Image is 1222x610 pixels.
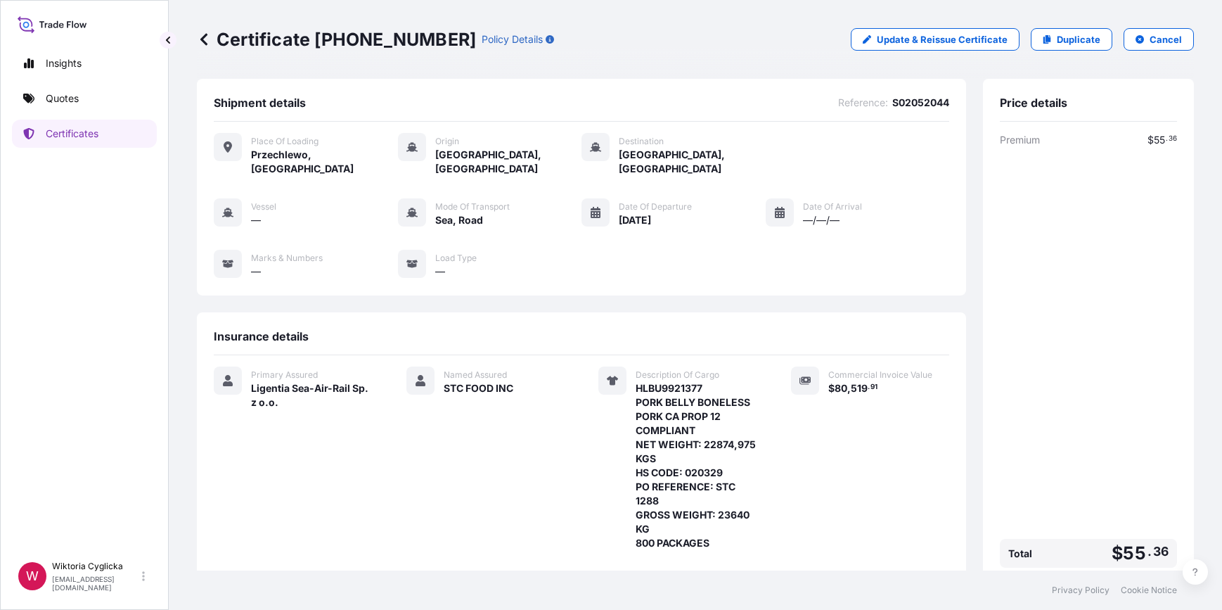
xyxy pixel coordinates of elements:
span: W [26,569,39,583]
span: Description Of Cargo [636,369,719,381]
p: Policy Details [482,32,543,46]
span: . [1166,136,1168,141]
span: Mode of Transport [435,201,510,212]
span: 91 [870,385,877,390]
span: Load Type [435,253,477,264]
p: Duplicate [1057,32,1100,46]
span: S02052044 [892,96,949,110]
span: [GEOGRAPHIC_DATA], [GEOGRAPHIC_DATA] [619,148,766,176]
span: 36 [1169,136,1177,141]
span: Premium [1000,133,1040,147]
span: Commercial Invoice Value [828,369,932,381]
span: 36 [1153,547,1169,556]
span: , [847,383,851,393]
span: 519 [851,383,868,393]
span: [GEOGRAPHIC_DATA], [GEOGRAPHIC_DATA] [435,148,582,176]
span: . [868,385,870,390]
span: Vessel [251,201,276,212]
span: $ [1147,135,1154,145]
p: Certificate [PHONE_NUMBER] [197,28,476,51]
span: $ [1112,545,1123,562]
p: Quotes [46,91,79,106]
p: Update & Reissue Certificate [877,32,1008,46]
span: Reference : [838,96,888,110]
span: Total [1008,547,1032,561]
a: Update & Reissue Certificate [851,28,1020,51]
span: Price details [1000,96,1067,110]
p: Certificates [46,127,98,141]
a: Certificates [12,120,157,148]
button: Cancel [1124,28,1194,51]
span: 55 [1154,135,1165,145]
p: Cancel [1150,32,1182,46]
a: Insights [12,49,157,77]
span: $ [828,383,835,393]
a: Privacy Policy [1052,585,1110,596]
span: Place of Loading [251,136,319,147]
span: [DATE] [619,213,651,227]
a: Duplicate [1031,28,1112,51]
p: Insights [46,56,82,70]
span: Origin [435,136,459,147]
span: Named Assured [444,369,507,381]
span: — [251,265,261,279]
span: — [251,213,261,227]
span: Destination [619,136,664,147]
span: —/—/— [803,213,840,227]
span: STC FOOD INC [444,381,513,395]
p: [EMAIL_ADDRESS][DOMAIN_NAME] [52,575,139,592]
span: — [435,265,445,279]
span: Marks & Numbers [251,253,323,264]
a: Quotes [12,84,157,113]
a: Cookie Notice [1121,585,1177,596]
span: Shipment details [214,96,306,110]
span: 80 [835,383,847,393]
span: HLBU9921377 PORK BELLY BONELESS PORK CA PROP 12 COMPLIANT NET WEIGHT: 22874,975 KGS HS CODE: 0203... [636,381,757,550]
span: Date of Arrival [803,201,862,212]
span: Primary Assured [251,369,318,381]
span: Przechlewo, [GEOGRAPHIC_DATA] [251,148,398,176]
span: Sea, Road [435,213,483,227]
span: 55 [1123,545,1145,562]
span: Date of Departure [619,201,692,212]
span: . [1147,547,1152,556]
p: Wiktoria Cyglicka [52,561,139,572]
span: Insurance details [214,329,309,343]
span: Ligentia Sea-Air-Rail Sp. z o.o. [251,381,373,409]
